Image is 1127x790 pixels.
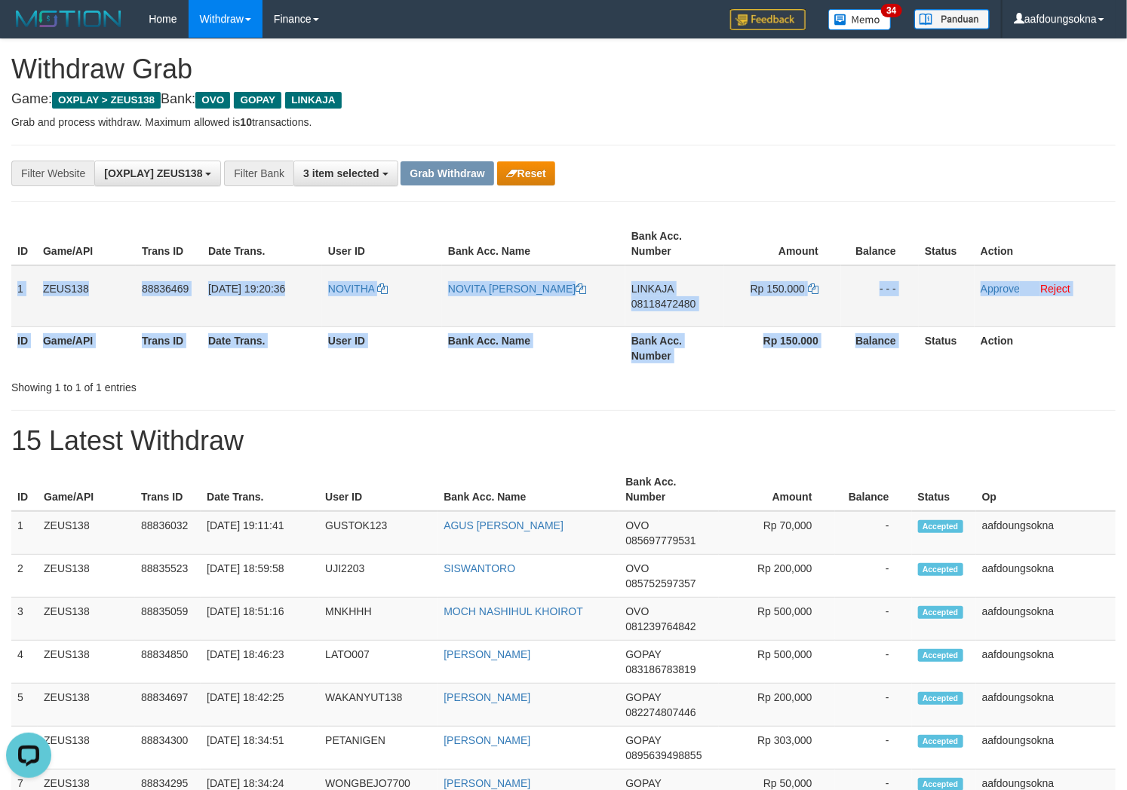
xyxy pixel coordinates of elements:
[975,222,1116,265] th: Action
[322,222,442,265] th: User ID
[444,648,530,660] a: [PERSON_NAME]
[201,468,319,511] th: Date Trans.
[625,691,661,703] span: GOPAY
[841,222,919,265] th: Balance
[11,555,38,598] td: 2
[625,222,724,265] th: Bank Acc. Number
[444,691,530,703] a: [PERSON_NAME]
[195,92,230,109] span: OVO
[976,468,1116,511] th: Op
[38,468,135,511] th: Game/API
[625,519,649,531] span: OVO
[11,641,38,684] td: 4
[719,555,835,598] td: Rp 200,000
[38,511,135,555] td: ZEUS138
[976,511,1116,555] td: aafdoungsokna
[912,468,976,511] th: Status
[719,727,835,770] td: Rp 303,000
[52,92,161,109] span: OXPLAY > ZEUS138
[11,265,37,327] td: 1
[719,684,835,727] td: Rp 200,000
[438,468,619,511] th: Bank Acc. Name
[631,298,696,310] span: Copy 08118472480 to clipboard
[94,161,221,186] button: [OXPLAY] ZEUS138
[135,641,201,684] td: 88834850
[724,326,841,369] th: Rp 150.000
[444,777,530,789] a: [PERSON_NAME]
[751,283,805,295] span: Rp 150.000
[224,161,293,186] div: Filter Bank
[625,577,696,589] span: Copy 085752597357 to clipboard
[11,374,459,395] div: Showing 1 to 1 of 1 entries
[918,520,963,533] span: Accepted
[625,562,649,574] span: OVO
[135,555,201,598] td: 88835523
[442,326,625,369] th: Bank Acc. Name
[619,468,718,511] th: Bank Acc. Number
[38,555,135,598] td: ZEUS138
[201,727,319,770] td: [DATE] 18:34:51
[38,684,135,727] td: ZEUS138
[625,734,661,746] span: GOPAY
[11,511,38,555] td: 1
[919,222,975,265] th: Status
[322,326,442,369] th: User ID
[918,649,963,662] span: Accepted
[625,534,696,547] span: Copy 085697779531 to clipboard
[919,326,975,369] th: Status
[631,283,674,295] span: LINKAJA
[625,648,661,660] span: GOPAY
[835,511,912,555] td: -
[625,777,661,789] span: GOPAY
[38,598,135,641] td: ZEUS138
[201,598,319,641] td: [DATE] 18:51:16
[835,555,912,598] td: -
[835,641,912,684] td: -
[11,115,1116,130] p: Grab and process withdraw. Maximum allowed is transactions.
[444,734,530,746] a: [PERSON_NAME]
[625,749,702,761] span: Copy 0895639498855 to clipboard
[444,519,563,531] a: AGUS [PERSON_NAME]
[136,222,202,265] th: Trans ID
[724,222,841,265] th: Amount
[135,684,201,727] td: 88834697
[303,167,379,179] span: 3 item selected
[11,8,126,30] img: MOTION_logo.png
[448,283,586,295] a: NOVITA [PERSON_NAME]
[201,684,319,727] td: [DATE] 18:42:25
[11,326,37,369] th: ID
[835,598,912,641] td: -
[625,663,696,675] span: Copy 083186783819 to clipboard
[104,167,202,179] span: [OXPLAY] ZEUS138
[981,283,1020,295] a: Approve
[11,426,1116,456] h1: 15 Latest Withdraw
[444,562,515,574] a: SISWANTORO
[328,283,374,295] span: NOVITHA
[11,161,94,186] div: Filter Website
[730,9,806,30] img: Feedback.jpg
[319,511,438,555] td: GUSTOK123
[976,641,1116,684] td: aafdoungsokna
[444,605,583,617] a: MOCH NASHIHUL KHOIROT
[442,222,625,265] th: Bank Acc. Name
[201,555,319,598] td: [DATE] 18:59:58
[135,468,201,511] th: Trans ID
[719,511,835,555] td: Rp 70,000
[976,598,1116,641] td: aafdoungsokna
[625,620,696,632] span: Copy 081239764842 to clipboard
[240,116,252,128] strong: 10
[828,9,892,30] img: Button%20Memo.svg
[401,161,493,185] button: Grab Withdraw
[135,598,201,641] td: 88835059
[136,326,202,369] th: Trans ID
[976,684,1116,727] td: aafdoungsokna
[38,727,135,770] td: ZEUS138
[914,9,990,29] img: panduan.png
[201,511,319,555] td: [DATE] 19:11:41
[808,283,818,295] a: Copy 150000 to clipboard
[835,468,912,511] th: Balance
[719,468,835,511] th: Amount
[835,727,912,770] td: -
[1040,283,1070,295] a: Reject
[234,92,281,109] span: GOPAY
